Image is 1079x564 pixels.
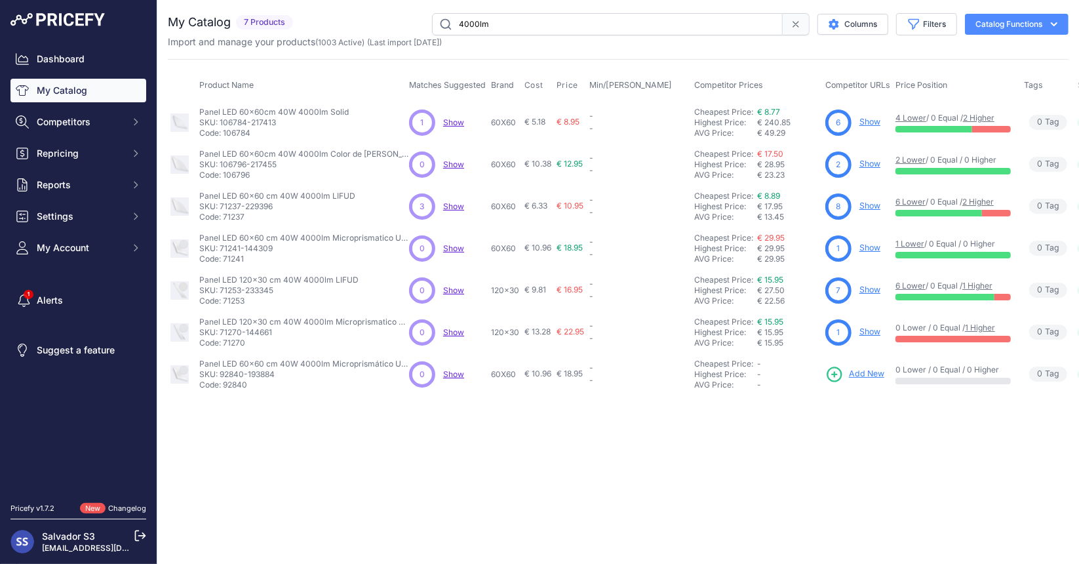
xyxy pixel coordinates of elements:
[443,243,464,253] a: Show
[1037,326,1042,338] span: 0
[199,117,349,128] p: SKU: 106784-217413
[108,504,146,513] a: Changelog
[37,210,123,223] span: Settings
[557,243,583,252] span: € 18.95
[1029,115,1067,130] span: Tag
[420,159,425,171] span: 0
[315,37,364,47] span: ( )
[589,165,593,175] span: -
[895,197,1011,207] p: / 0 Equal /
[895,155,1011,165] p: / 0 Equal / 0 Higher
[895,281,926,291] a: 6 Lower
[694,380,757,390] div: AVG Price:
[896,13,957,35] button: Filters
[199,338,409,348] p: Code: 71270
[420,201,425,212] span: 3
[694,201,757,212] div: Highest Price:
[491,285,519,296] p: 120x30
[491,117,519,128] p: 60X60
[859,285,880,294] a: Show
[491,369,519,380] p: 60X60
[1029,283,1067,298] span: Tag
[1024,80,1043,90] span: Tags
[318,37,362,47] a: 1003 Active
[757,317,783,327] a: € 15.95
[757,338,820,348] div: € 15.95
[524,117,545,127] span: € 5.18
[199,80,254,90] span: Product Name
[199,369,409,380] p: SKU: 92840-193884
[10,338,146,362] a: Suggest a feature
[80,503,106,514] span: New
[757,128,820,138] div: € 49.29
[10,110,146,134] button: Competitors
[895,113,926,123] a: 4 Lower
[825,80,890,90] span: Competitor URLs
[589,291,593,301] span: -
[895,80,947,90] span: Price Position
[443,201,464,211] a: Show
[10,205,146,228] button: Settings
[42,543,179,553] a: [EMAIL_ADDRESS][DOMAIN_NAME]
[895,113,1011,123] p: / 0 Equal /
[859,159,880,169] a: Show
[524,80,545,91] button: Cost
[963,113,994,123] a: 2 Higher
[1037,158,1042,171] span: 0
[589,279,593,289] span: -
[837,327,840,338] span: 1
[694,107,753,117] a: Cheapest Price:
[589,375,593,385] span: -
[836,159,841,171] span: 2
[199,243,409,254] p: SKU: 71241-144309
[589,80,672,90] span: Min/[PERSON_NAME]
[432,13,783,35] input: Search
[817,14,888,35] button: Columns
[1029,157,1067,172] span: Tag
[443,369,464,379] span: Show
[10,47,146,71] a: Dashboard
[757,296,820,306] div: € 22.56
[491,159,519,170] p: 60X60
[199,107,349,117] p: Panel LED 60x60cm 40W 4000lm Solid
[757,233,785,243] a: € 29.95
[694,275,753,285] a: Cheapest Price:
[491,80,514,90] span: Brand
[443,159,464,169] a: Show
[859,117,880,127] a: Show
[589,237,593,247] span: -
[757,254,820,264] div: € 29.95
[694,369,757,380] div: Highest Price:
[557,285,583,294] span: € 16.95
[421,117,424,129] span: 1
[895,239,1011,249] p: / 0 Equal / 0 Higher
[757,201,783,211] span: € 17.95
[491,201,519,212] p: 60X60
[694,327,757,338] div: Highest Price:
[965,323,995,332] a: 1 Higher
[37,147,123,160] span: Repricing
[10,173,146,197] button: Reports
[491,327,519,338] p: 120x30
[757,369,761,379] span: -
[757,149,783,159] a: € 17.50
[10,47,146,487] nav: Sidebar
[694,254,757,264] div: AVG Price:
[589,195,593,205] span: -
[1029,325,1067,340] span: Tag
[694,149,753,159] a: Cheapest Price:
[1037,368,1042,380] span: 0
[757,170,820,180] div: € 23.23
[199,327,409,338] p: SKU: 71270-144661
[757,212,820,222] div: € 13.45
[1037,284,1042,296] span: 0
[199,296,359,306] p: Code: 71253
[1029,241,1067,256] span: Tag
[199,159,409,170] p: SKU: 106796-217455
[757,191,780,201] a: € 8.89
[524,80,543,91] span: Cost
[524,159,551,169] span: € 10.38
[367,37,442,47] span: (Last import [DATE])
[236,15,293,30] span: 7 Products
[694,317,753,327] a: Cheapest Price:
